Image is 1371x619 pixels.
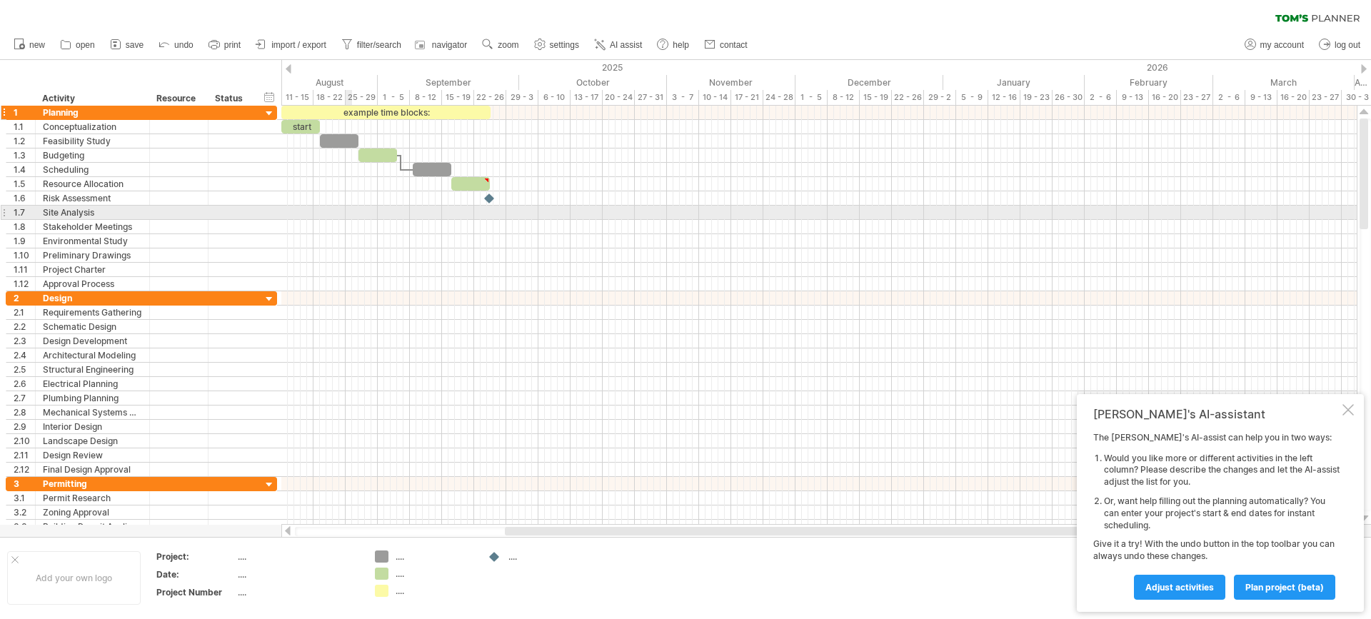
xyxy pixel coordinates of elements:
div: Final Design Approval [43,463,142,476]
div: example time blocks: [281,106,491,119]
div: 1 [14,106,35,119]
div: 5 - 9 [956,90,988,105]
div: Activity [42,91,141,106]
div: Electrical Planning [43,377,142,391]
div: 9 - 13 [1245,90,1277,105]
div: 10 - 14 [699,90,731,105]
div: Site Analysis [43,206,142,219]
div: August 2025 [243,75,378,90]
a: new [10,36,49,54]
a: navigator [413,36,471,54]
span: import / export [271,40,326,50]
div: 16 - 20 [1277,90,1310,105]
span: my account [1260,40,1304,50]
div: November 2025 [667,75,795,90]
div: 2.12 [14,463,35,476]
div: 24 - 28 [763,90,795,105]
div: 22 - 26 [474,90,506,105]
div: 17 - 21 [731,90,763,105]
div: Interior Design [43,420,142,433]
div: Environmental Study [43,234,142,248]
span: undo [174,40,194,50]
div: 3.2 [14,505,35,519]
div: 13 - 17 [571,90,603,105]
div: 11 - 15 [281,90,313,105]
div: 2.6 [14,377,35,391]
div: 1.9 [14,234,35,248]
div: Resource [156,91,200,106]
div: 18 - 22 [313,90,346,105]
a: zoom [478,36,523,54]
div: Design Review [43,448,142,462]
div: Structural Engineering [43,363,142,376]
div: .... [508,550,586,563]
div: September 2025 [378,75,519,90]
div: 1.10 [14,248,35,262]
div: .... [396,568,473,580]
div: 23 - 27 [1310,90,1342,105]
div: 3 [14,477,35,490]
div: 6 - 10 [538,90,571,105]
div: 1.6 [14,191,35,205]
div: Scheduling [43,163,142,176]
div: 2.2 [14,320,35,333]
a: contact [700,36,752,54]
div: October 2025 [519,75,667,90]
div: Project: [156,550,235,563]
div: .... [238,568,358,580]
div: 1.1 [14,120,35,134]
div: 15 - 19 [442,90,474,105]
div: 15 - 19 [860,90,892,105]
div: 16 - 20 [1149,90,1181,105]
div: 2 [14,291,35,305]
span: filter/search [357,40,401,50]
span: settings [550,40,579,50]
div: 1 - 5 [378,90,410,105]
span: save [126,40,144,50]
div: start [281,120,320,134]
div: 1.2 [14,134,35,148]
a: log out [1315,36,1365,54]
a: Adjust activities [1134,575,1225,600]
span: plan project (beta) [1245,582,1324,593]
div: 1.8 [14,220,35,233]
div: Stakeholder Meetings [43,220,142,233]
div: 29 - 2 [924,90,956,105]
div: Zoning Approval [43,505,142,519]
div: 2 - 6 [1213,90,1245,105]
div: 2.1 [14,306,35,319]
div: Preliminary Drawings [43,248,142,262]
div: 2 - 6 [1085,90,1117,105]
a: undo [155,36,198,54]
div: 2.8 [14,406,35,419]
div: 12 - 16 [988,90,1020,105]
li: Or, want help filling out the planning automatically? You can enter your project's start & end da... [1104,495,1340,531]
a: save [106,36,148,54]
a: import / export [252,36,331,54]
div: March 2026 [1213,75,1355,90]
div: 2.5 [14,363,35,376]
div: 20 - 24 [603,90,635,105]
a: help [653,36,693,54]
a: AI assist [591,36,646,54]
div: 3.1 [14,491,35,505]
div: Planning [43,106,142,119]
a: filter/search [338,36,406,54]
span: contact [720,40,748,50]
span: zoom [498,40,518,50]
div: 8 - 12 [410,90,442,105]
div: Architectural Modeling [43,348,142,362]
span: help [673,40,689,50]
span: log out [1335,40,1360,50]
div: .... [238,550,358,563]
div: Building Permit Application [43,520,142,533]
div: 27 - 31 [635,90,667,105]
div: 29 - 3 [506,90,538,105]
div: Date: [156,568,235,580]
div: Approval Process [43,277,142,291]
div: 2.9 [14,420,35,433]
div: Landscape Design [43,434,142,448]
div: 2.11 [14,448,35,462]
div: 23 - 27 [1181,90,1213,105]
a: open [56,36,99,54]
